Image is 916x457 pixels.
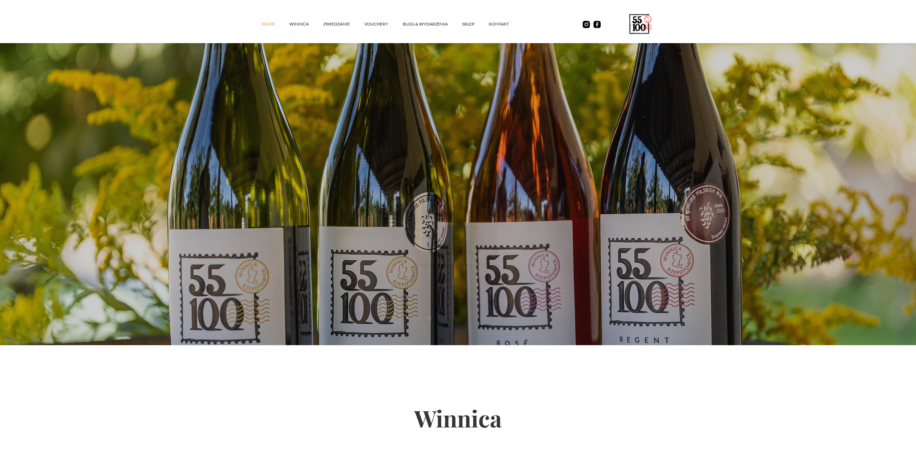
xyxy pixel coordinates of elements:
[289,13,323,35] a: winnica
[462,13,489,35] a: SKLEP
[364,13,403,35] a: vouchery
[262,13,289,35] a: Home
[403,13,462,35] a: Blog & Wydarzenia
[489,13,523,35] a: kontakt
[323,13,364,35] a: ZWIEDZANIE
